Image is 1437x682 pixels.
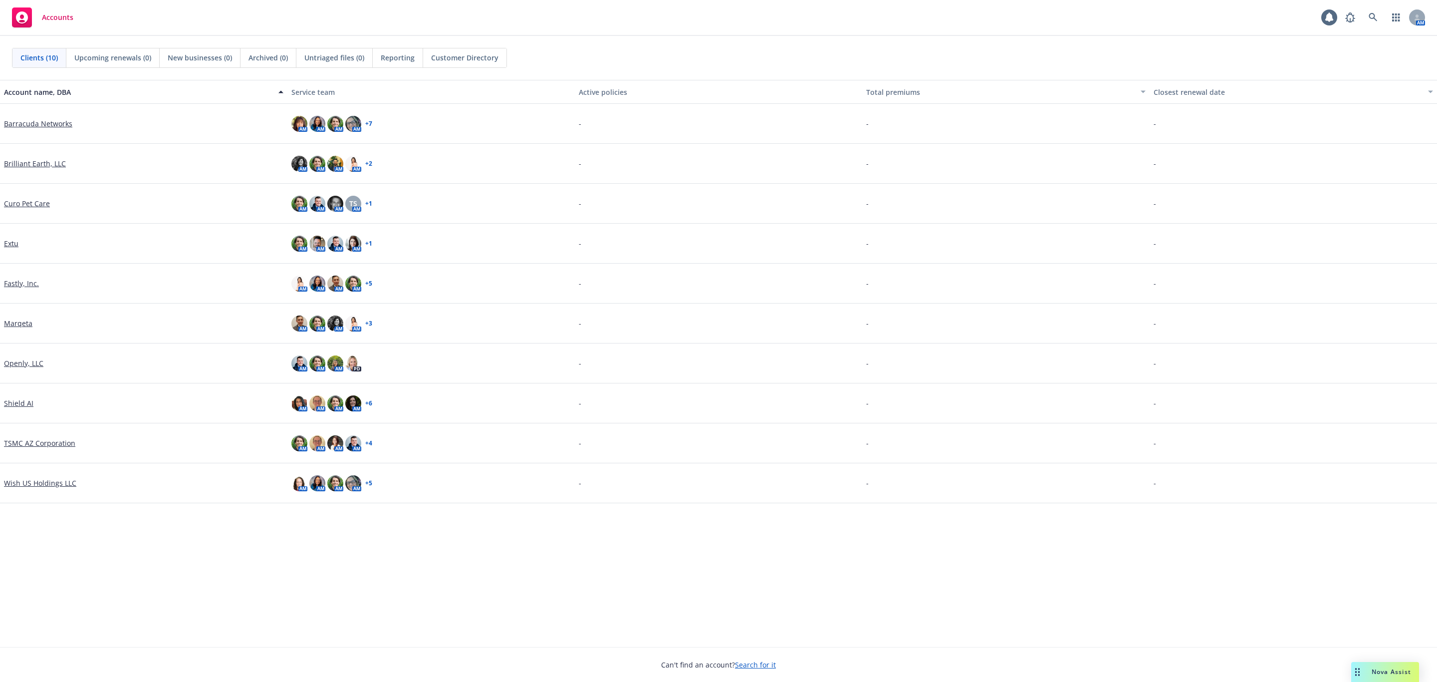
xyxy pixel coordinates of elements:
[579,278,581,289] span: -
[866,438,869,448] span: -
[579,87,858,97] div: Active policies
[1154,398,1156,408] span: -
[4,118,72,129] a: Barracuda Networks
[1154,358,1156,368] span: -
[327,316,343,332] img: photo
[1150,80,1437,104] button: Closest renewal date
[365,121,372,127] a: + 7
[4,198,50,209] a: Curo Pet Care
[4,478,76,488] a: Wish US Holdings LLC
[1154,278,1156,289] span: -
[4,398,33,408] a: Shield AI
[287,80,575,104] button: Service team
[42,13,73,21] span: Accounts
[365,201,372,207] a: + 1
[1154,238,1156,249] span: -
[304,52,364,63] span: Untriaged files (0)
[1351,662,1419,682] button: Nova Assist
[309,196,325,212] img: photo
[248,52,288,63] span: Archived (0)
[4,87,272,97] div: Account name, DBA
[309,236,325,252] img: photo
[309,156,325,172] img: photo
[327,435,343,451] img: photo
[345,156,361,172] img: photo
[327,395,343,411] img: photo
[327,276,343,292] img: photo
[1154,438,1156,448] span: -
[866,198,869,209] span: -
[309,475,325,491] img: photo
[575,80,862,104] button: Active policies
[381,52,415,63] span: Reporting
[661,660,776,670] span: Can't find an account?
[74,52,151,63] span: Upcoming renewals (0)
[365,440,372,446] a: + 4
[4,278,39,289] a: Fastly, Inc.
[1154,158,1156,169] span: -
[291,355,307,371] img: photo
[327,475,343,491] img: photo
[345,395,361,411] img: photo
[309,276,325,292] img: photo
[1154,118,1156,129] span: -
[327,236,343,252] img: photo
[579,158,581,169] span: -
[291,435,307,451] img: photo
[579,398,581,408] span: -
[365,321,372,327] a: + 3
[866,158,869,169] span: -
[1386,7,1406,27] a: Switch app
[365,241,372,247] a: + 1
[866,278,869,289] span: -
[365,281,372,287] a: + 5
[579,238,581,249] span: -
[579,438,581,448] span: -
[345,475,361,491] img: photo
[291,87,571,97] div: Service team
[349,198,357,209] span: TS
[345,236,361,252] img: photo
[291,316,307,332] img: photo
[365,161,372,167] a: + 2
[1363,7,1383,27] a: Search
[309,395,325,411] img: photo
[866,398,869,408] span: -
[735,660,776,670] a: Search for it
[345,355,361,371] img: photo
[309,435,325,451] img: photo
[862,80,1150,104] button: Total premiums
[365,400,372,406] a: + 6
[309,355,325,371] img: photo
[866,478,869,488] span: -
[1372,668,1411,676] span: Nova Assist
[309,316,325,332] img: photo
[291,196,307,212] img: photo
[291,116,307,132] img: photo
[345,276,361,292] img: photo
[866,238,869,249] span: -
[345,316,361,332] img: photo
[327,355,343,371] img: photo
[345,116,361,132] img: photo
[291,475,307,491] img: photo
[20,52,58,63] span: Clients (10)
[866,118,869,129] span: -
[579,478,581,488] span: -
[1154,478,1156,488] span: -
[168,52,232,63] span: New businesses (0)
[866,87,1135,97] div: Total premiums
[4,238,18,249] a: Extu
[1154,198,1156,209] span: -
[579,118,581,129] span: -
[309,116,325,132] img: photo
[1351,662,1364,682] div: Drag to move
[327,116,343,132] img: photo
[579,198,581,209] span: -
[8,3,77,31] a: Accounts
[1340,7,1360,27] a: Report a Bug
[579,358,581,368] span: -
[291,395,307,411] img: photo
[345,435,361,451] img: photo
[431,52,498,63] span: Customer Directory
